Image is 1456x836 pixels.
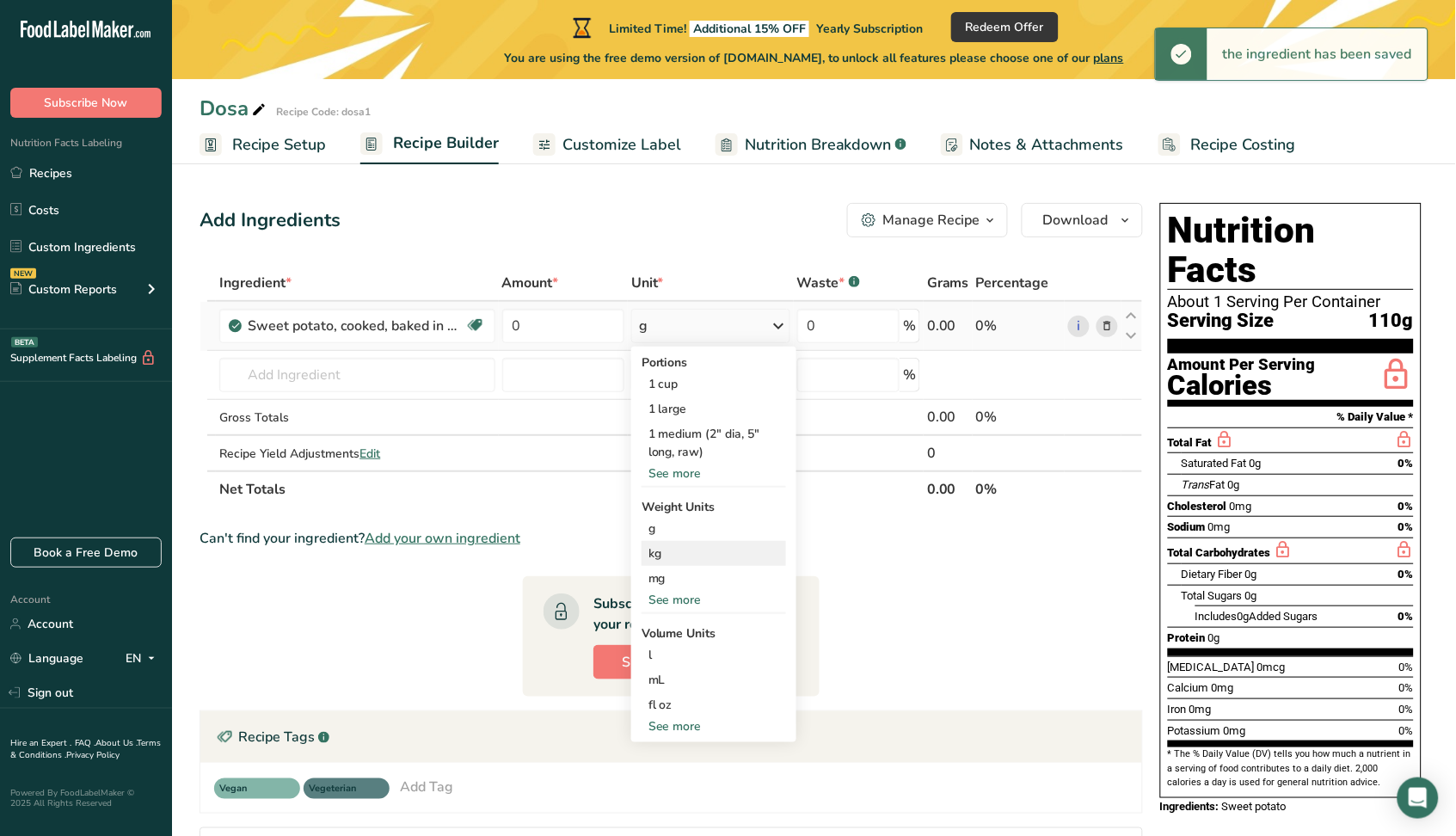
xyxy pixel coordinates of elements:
span: Add your own ingredient [365,528,520,549]
span: Protein [1168,631,1206,644]
section: * The % Daily Value (DV) tells you how much a nutrient in a serving of food contributes to a dail... [1168,747,1414,790]
a: Nutrition Breakdown [716,126,906,164]
div: l [648,646,779,664]
span: Redeem Offer [966,18,1044,36]
button: Subscribe Now [593,645,745,679]
span: Recipe Builder [393,132,499,155]
span: Dietary Fiber [1182,568,1243,581]
span: Includes Added Sugars [1195,610,1318,623]
div: NEW [10,268,36,279]
span: Percentage [976,273,1049,293]
a: Terms & Conditions . [10,737,161,761]
th: Net Totals [216,470,924,507]
div: Recipe Code: dosa1 [276,104,371,120]
a: Recipe Setup [200,126,326,164]
div: Open Intercom Messenger [1398,778,1439,819]
span: Potassium [1168,724,1221,737]
div: 0.00 [927,407,969,427]
section: % Daily Value * [1168,407,1414,427]
span: 0mg [1189,703,1212,716]
span: Yearly Subscription [816,21,924,37]
span: [MEDICAL_DATA] [1168,661,1255,673]
span: 0g [1245,589,1257,602]
span: 110g [1369,310,1414,332]
span: Download [1043,210,1109,231]
span: Ingredients: [1160,800,1219,813]
div: mg [642,566,786,591]
div: Sweet potato, cooked, baked in skin, flesh, without salt [248,316,463,336]
span: Additional 15% OFF [690,21,809,37]
a: Privacy Policy [66,749,120,761]
span: Subscribe Now [622,652,716,673]
div: Custom Reports [10,280,117,298]
button: Subscribe Now [10,88,162,118]
div: 1 cup [642,372,786,396]
span: Grams [927,273,969,293]
span: Iron [1168,703,1187,716]
span: 0% [1398,500,1414,513]
div: Can't find your ingredient? [200,528,1143,549]
span: 0g [1245,568,1257,581]
div: Recipe Tags [200,711,1142,763]
div: Amount Per Serving [1168,357,1316,373]
div: Subscribe to a plan to Unlock your recipe [593,593,785,635]
span: Ingredient [219,273,292,293]
a: Notes & Attachments [941,126,1124,164]
span: 0% [1398,457,1414,470]
span: Amount [502,273,559,293]
a: About Us . [95,737,137,749]
div: 0.00 [927,316,969,336]
a: Language [10,643,83,673]
div: mL [648,671,779,689]
div: See more [642,591,786,609]
a: Recipe Builder [360,124,499,165]
span: 0g [1238,610,1250,623]
div: g [639,316,648,336]
span: Vegeterian [309,782,369,796]
span: Total Carbohydrates [1168,546,1271,559]
span: Customize Label [562,133,681,157]
span: 0% [1399,681,1414,694]
div: Calories [1168,373,1316,398]
div: Volume Units [642,624,786,642]
th: 0.00 [924,470,973,507]
span: Sweet potato [1222,800,1287,813]
span: 0mg [1230,500,1252,513]
div: See more [642,717,786,735]
div: Gross Totals [219,409,495,427]
a: Book a Free Demo [10,538,162,568]
span: Cholesterol [1168,500,1227,513]
div: EN [126,649,162,669]
a: Recipe Costing [1158,126,1296,164]
span: Recipe Setup [232,133,326,157]
div: Dosa [200,93,269,124]
i: Trans [1182,478,1210,491]
button: Redeem Offer [951,12,1059,42]
span: Recipe Costing [1191,133,1296,157]
span: 0% [1398,568,1414,581]
input: Add Ingredient [219,358,495,392]
span: Notes & Attachments [970,133,1124,157]
span: 0% [1399,724,1414,737]
div: See more [642,464,786,483]
span: You are using the free demo version of [DOMAIN_NAME], to unlock all features please choose one of... [504,49,1124,67]
div: g [642,516,786,541]
span: 0% [1399,703,1414,716]
a: FAQ . [75,737,95,749]
h1: Nutrition Facts [1168,211,1414,290]
div: 1 large [642,396,786,421]
span: Unit [631,273,664,293]
span: Total Sugars [1182,589,1243,602]
span: 0g [1228,478,1240,491]
span: Subscribe Now [45,94,128,112]
span: 0% [1399,661,1414,673]
div: BETA [11,337,38,347]
div: the ingredient has been saved [1207,28,1428,80]
button: Manage Recipe [847,203,1008,237]
span: Fat [1182,478,1226,491]
span: 0mg [1224,724,1246,737]
span: 0% [1398,520,1414,533]
div: 1 medium (2" dia, 5" long, raw) [642,421,786,464]
span: 0mg [1212,681,1234,694]
span: 0% [1398,610,1414,623]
